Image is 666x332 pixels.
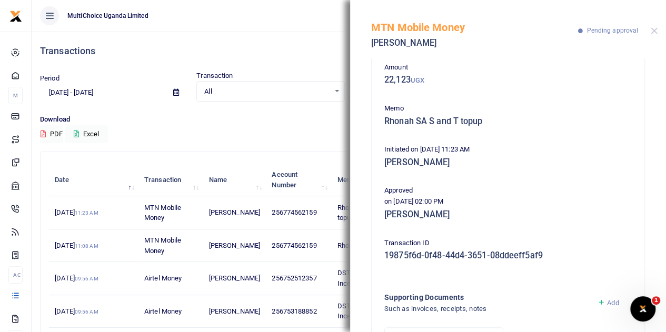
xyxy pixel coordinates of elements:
[652,296,660,305] span: 1
[598,299,619,307] a: Add
[75,309,98,315] small: 09:56 AM
[209,307,260,315] span: [PERSON_NAME]
[63,11,153,21] span: MultiChoice Uganda Limited
[65,125,108,143] button: Excel
[411,76,424,84] small: UGX
[55,274,98,282] span: [DATE]
[384,291,589,303] h4: Supporting Documents
[144,204,181,222] span: MTN Mobile Money
[272,242,316,249] span: 256774562159
[371,38,578,48] h5: [PERSON_NAME]
[9,12,22,19] a: logo-small logo-large logo-large
[144,236,181,255] span: MTN Mobile Money
[607,299,619,307] span: Add
[272,208,316,216] span: 256774562159
[384,157,632,168] h5: [PERSON_NAME]
[384,75,632,85] h5: 22,123
[266,164,332,196] th: Account Number: activate to sort column ascending
[651,27,658,34] button: Close
[384,144,632,155] p: Initiated on [DATE] 11:23 AM
[272,307,316,315] span: 256753188852
[203,164,266,196] th: Name: activate to sort column ascending
[272,274,316,282] span: 256752512357
[9,10,22,23] img: logo-small
[40,84,165,102] input: select period
[332,164,415,196] th: Memo: activate to sort column ascending
[384,250,632,261] h5: 19875f6d-0f48-44d4-3651-08ddeeff5af9
[55,208,98,216] span: [DATE]
[371,21,578,34] h5: MTN Mobile Money
[337,302,391,320] span: DSTV Schedulers Incentive [DATE]
[337,242,395,249] span: Rhonah SA S and T
[55,307,98,315] span: [DATE]
[40,73,59,84] label: Period
[384,303,589,315] h4: Such as invoices, receipts, notes
[209,208,260,216] span: [PERSON_NAME]
[75,210,98,216] small: 11:23 AM
[587,27,638,34] span: Pending approval
[384,62,632,73] p: Amount
[75,276,98,281] small: 09:56 AM
[40,45,658,57] h4: Transactions
[8,87,23,104] li: M
[49,164,138,196] th: Date: activate to sort column descending
[75,243,98,249] small: 11:08 AM
[630,296,655,321] iframe: Intercom live chat
[384,238,632,249] p: Transaction ID
[384,103,632,114] p: Memo
[209,242,260,249] span: [PERSON_NAME]
[204,86,329,97] span: All
[337,204,395,222] span: Rhonah SA S and T topup
[384,185,632,196] p: Approved
[40,125,63,143] button: PDF
[144,274,182,282] span: Airtel Money
[337,269,391,287] span: DSTV Schedulers Incentive [DATE]
[144,307,182,315] span: Airtel Money
[40,114,658,125] p: Download
[138,164,203,196] th: Transaction: activate to sort column ascending
[55,242,98,249] span: [DATE]
[384,116,632,127] h5: Rhonah SA S and T topup
[384,209,632,220] h5: [PERSON_NAME]
[8,266,23,284] li: Ac
[196,71,233,81] label: Transaction
[384,196,632,207] p: on [DATE] 02:00 PM
[209,274,260,282] span: [PERSON_NAME]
